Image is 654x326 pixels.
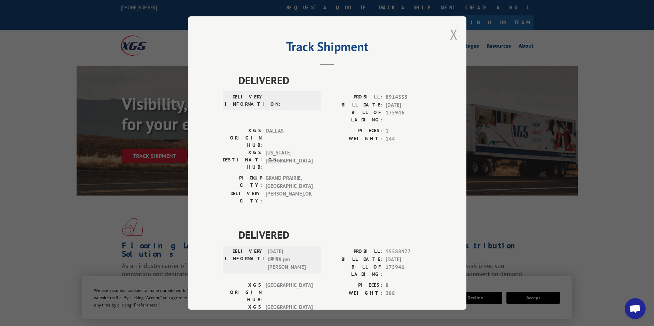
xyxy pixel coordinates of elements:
label: PIECES: [327,127,382,135]
span: [DATE] 03:58 pm [PERSON_NAME] [268,248,315,271]
label: PROBILL: [327,248,382,256]
label: BILL OF LADING: [327,263,382,278]
label: PICKUP CITY: [223,174,262,190]
span: 175946 [386,109,432,124]
span: [DATE] [386,255,432,263]
span: 288 [386,289,432,297]
label: BILL DATE: [327,255,382,263]
label: BILL OF LADING: [327,109,382,124]
span: 144 [386,135,432,143]
h2: Track Shipment [223,42,432,55]
span: [PERSON_NAME] , OK [266,190,313,205]
label: WEIGHT: [327,135,382,143]
label: WEIGHT: [327,289,382,297]
span: 175946 [386,263,432,278]
span: 8 [386,281,432,289]
span: DALLAS [266,127,313,149]
span: GRAND PRAIRIE , [GEOGRAPHIC_DATA] [266,174,313,190]
label: PIECES: [327,281,382,289]
span: [DATE] [386,101,432,109]
span: 15588477 [386,248,432,256]
label: DELIVERY CITY: [223,190,262,205]
span: DELIVERED [238,72,432,88]
span: [GEOGRAPHIC_DATA] [266,303,313,325]
a: Open chat [625,298,646,319]
label: XGS DESTINATION HUB: [223,303,262,325]
label: XGS ORIGIN HUB: [223,281,262,303]
span: [US_STATE][GEOGRAPHIC_DATA] [266,149,313,171]
label: DELIVERY INFORMATION: [225,93,264,108]
label: XGS ORIGIN HUB: [223,127,262,149]
label: BILL DATE: [327,101,382,109]
span: 8914335 [386,93,432,101]
label: XGS DESTINATION HUB: [223,149,262,171]
button: Close modal [450,25,458,43]
span: 1 [386,127,432,135]
label: DELIVERY INFORMATION: [225,248,264,271]
span: DELIVERED [238,227,432,242]
label: PROBILL: [327,93,382,101]
span: [GEOGRAPHIC_DATA] [266,281,313,303]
